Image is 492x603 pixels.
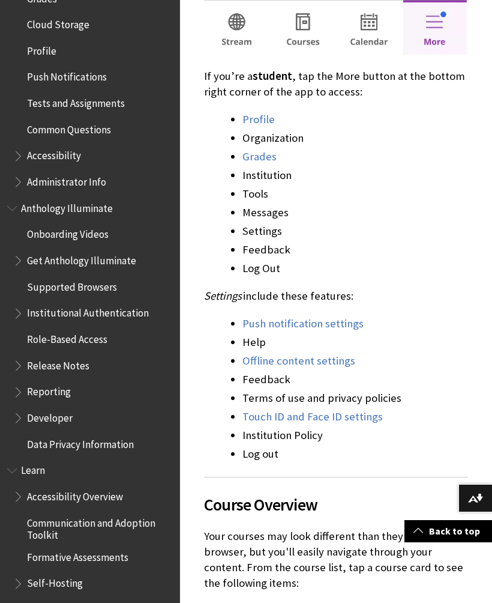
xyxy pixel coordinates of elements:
[242,334,468,351] li: Help
[27,172,106,188] span: Administrator Info
[27,250,136,267] span: Get Anthology Illuminate
[204,529,468,592] p: Your courses may look different than they do in a web browser, but you'll easily navigate through...
[7,198,173,455] nav: Book outline for Anthology Illuminate
[242,390,468,407] li: Terms of use and privacy policies
[204,68,468,100] p: If you’re a , tap the More button at the bottom right corner of the app to access:
[242,354,355,368] a: Offline content settings
[27,382,71,398] span: Reporting
[27,93,125,109] span: Tests and Assignments
[21,461,45,477] span: Learn
[242,130,468,147] li: Organization
[27,434,134,450] span: Data Privacy Information
[253,69,292,83] span: student
[27,14,89,31] span: Cloud Storage
[404,520,492,542] a: Back to top
[27,329,107,345] span: Role-Based Access
[242,260,468,277] li: Log Out
[242,317,364,331] a: Push notification settings
[27,303,149,320] span: Institutional Authentication
[242,112,275,127] a: Profile
[27,408,73,424] span: Developer
[21,198,113,214] span: Anthology Illuminate
[242,446,468,462] li: Log out
[27,486,123,503] span: Accessibility Overview
[242,186,468,202] li: Tools
[27,146,81,162] span: Accessibility
[27,513,172,541] span: Communication and Adoption Toolkit
[242,150,277,164] a: Grades
[27,120,111,136] span: Common Questions
[242,223,468,240] li: Settings
[27,67,107,83] span: Push Notifications
[27,547,128,563] span: Formative Assessments
[204,288,468,304] p: include these features:
[242,167,468,184] li: Institution
[27,225,109,241] span: Onboarding Videos
[204,492,468,517] span: Course Overview
[204,289,242,303] span: Settings
[27,356,89,372] span: Release Notes
[27,41,56,57] span: Profile
[242,204,468,221] li: Messages
[242,371,468,388] li: Feedback
[242,241,468,258] li: Feedback
[27,574,83,590] span: Self-Hosting
[27,277,117,293] span: Supported Browsers
[242,410,383,424] a: Touch ID and Face ID settings
[242,427,468,444] li: Institution Policy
